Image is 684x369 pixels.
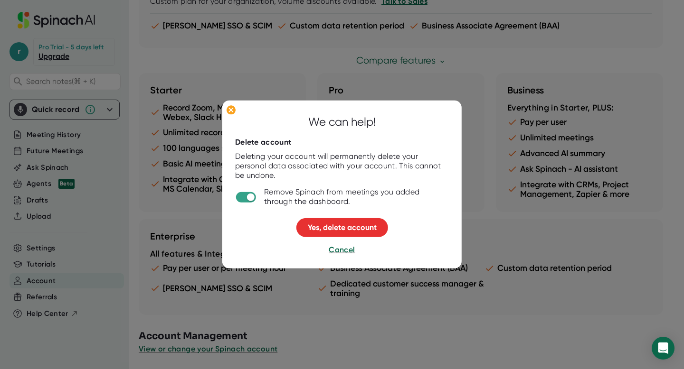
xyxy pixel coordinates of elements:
[329,245,355,254] span: Cancel
[329,244,355,256] button: Cancel
[652,337,674,360] div: Open Intercom Messenger
[308,113,376,130] div: We can help!
[308,223,377,232] span: Yes, delete account
[264,187,449,206] div: Remove Spinach from meetings you added through the dashboard.
[235,138,291,147] div: Delete account
[235,152,449,180] div: Deleting your account will permanently delete your personal data associated with your account. Th...
[296,218,388,237] button: Yes, delete account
